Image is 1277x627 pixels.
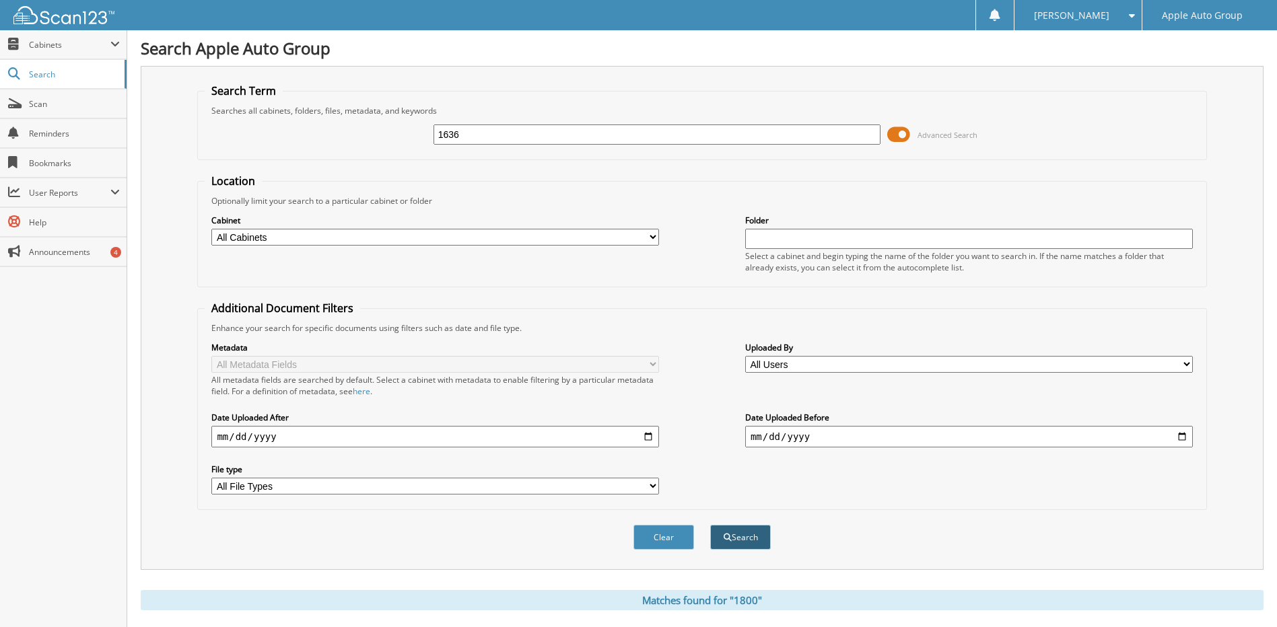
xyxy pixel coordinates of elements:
span: Help [29,217,120,228]
div: 4 [110,247,121,258]
button: Search [710,525,771,550]
label: Metadata [211,342,659,353]
div: Select a cabinet and begin typing the name of the folder you want to search in. If the name match... [745,250,1193,273]
span: Reminders [29,128,120,139]
span: Announcements [29,246,120,258]
span: Search [29,69,118,80]
span: User Reports [29,187,110,198]
label: Date Uploaded After [211,412,659,423]
a: here [353,385,370,397]
legend: Search Term [205,83,283,98]
input: end [745,426,1193,447]
input: start [211,426,659,447]
label: Uploaded By [745,342,1193,353]
h1: Search Apple Auto Group [141,37,1264,59]
div: Matches found for "1800" [141,590,1264,610]
legend: Location [205,174,262,188]
legend: Additional Document Filters [205,301,360,316]
span: Advanced Search [918,130,977,140]
button: Clear [633,525,694,550]
span: [PERSON_NAME] [1034,11,1109,20]
span: Apple Auto Group [1162,11,1243,20]
div: Enhance your search for specific documents using filters such as date and file type. [205,322,1199,334]
span: Scan [29,98,120,110]
label: Folder [745,215,1193,226]
div: Optionally limit your search to a particular cabinet or folder [205,195,1199,207]
span: Bookmarks [29,157,120,169]
label: File type [211,464,659,475]
label: Cabinet [211,215,659,226]
label: Date Uploaded Before [745,412,1193,423]
iframe: Chat Widget [1210,562,1277,627]
img: scan123-logo-white.svg [13,6,114,24]
div: Searches all cabinets, folders, files, metadata, and keywords [205,105,1199,116]
div: All metadata fields are searched by default. Select a cabinet with metadata to enable filtering b... [211,374,659,397]
span: Cabinets [29,39,110,50]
